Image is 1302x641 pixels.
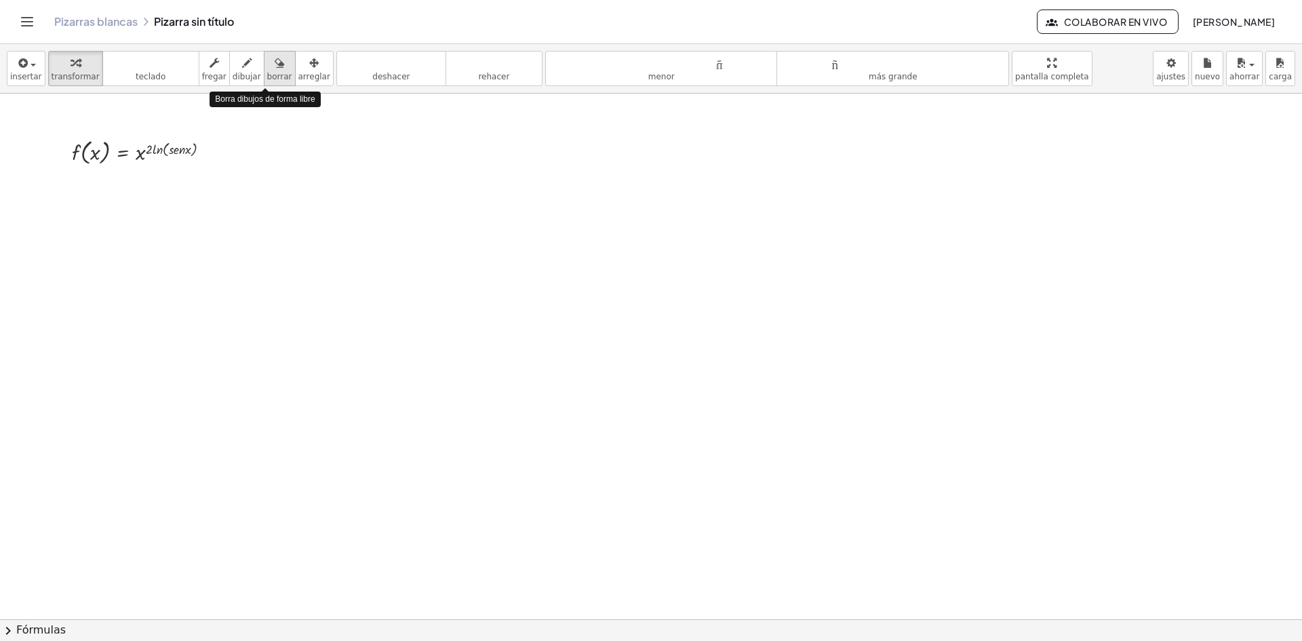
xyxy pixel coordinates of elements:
[648,72,675,81] font: menor
[1229,72,1259,81] font: ahorrar
[295,51,334,86] button: arreglar
[446,51,542,86] button: rehacerrehacer
[340,56,443,69] font: deshacer
[233,72,261,81] font: dibujar
[1265,51,1295,86] button: carga
[545,51,778,86] button: tamaño_del_formatomenor
[869,72,918,81] font: más grande
[372,72,410,81] font: deshacer
[1269,72,1292,81] font: carga
[478,72,509,81] font: rehacer
[102,51,199,86] button: tecladoteclado
[1153,51,1189,86] button: ajustes
[54,15,138,28] a: Pizarras blancas
[1037,9,1179,34] button: Colaborar en vivo
[1193,16,1275,28] font: [PERSON_NAME]
[449,56,539,69] font: rehacer
[10,72,42,81] font: insertar
[1191,51,1223,86] button: nuevo
[48,51,103,86] button: transformar
[1195,72,1220,81] font: nuevo
[776,51,1009,86] button: tamaño_del_formatomás grande
[267,72,292,81] font: borrar
[1064,16,1167,28] font: Colaborar en vivo
[16,11,38,33] button: Cambiar navegación
[202,72,226,81] font: fregar
[1226,51,1263,86] button: ahorrar
[106,56,196,69] font: teclado
[298,72,330,81] font: arreglar
[549,56,774,69] font: tamaño_del_formato
[229,51,264,86] button: dibujar
[336,51,446,86] button: deshacerdeshacer
[215,94,315,104] font: Borra dibujos de forma libre
[16,623,66,636] font: Fórmulas
[1015,72,1089,81] font: pantalla completa
[199,51,230,86] button: fregar
[1012,51,1092,86] button: pantalla completa
[7,51,45,86] button: insertar
[1156,72,1185,81] font: ajustes
[1181,9,1286,34] button: [PERSON_NAME]
[136,72,165,81] font: teclado
[54,14,138,28] font: Pizarras blancas
[264,51,296,86] button: borrar
[780,56,1006,69] font: tamaño_del_formato
[52,72,100,81] font: transformar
